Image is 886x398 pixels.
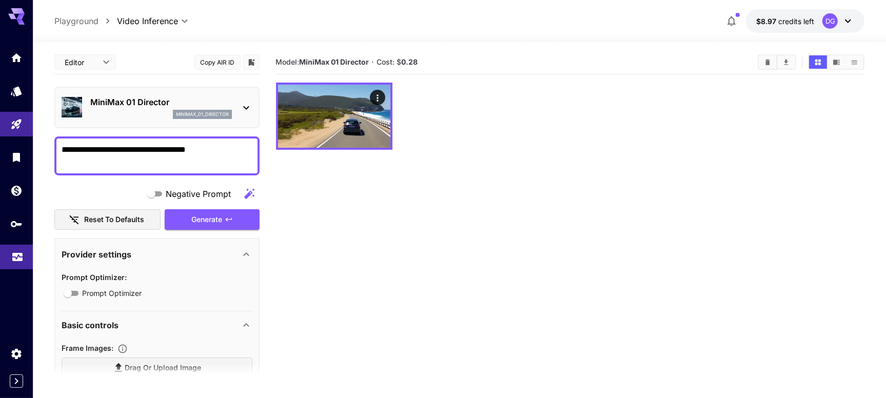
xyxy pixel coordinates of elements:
div: Models [10,85,23,97]
button: Expand sidebar [10,374,23,388]
div: Provider settings [62,242,252,267]
div: Clear AllDownload All [758,54,796,70]
span: Video Inference [117,15,178,27]
span: $8.97 [756,17,778,26]
div: Wallet [10,184,23,197]
div: Settings [10,347,23,360]
b: 0.28 [401,57,418,66]
div: Usage [11,248,24,261]
p: Provider settings [62,248,131,261]
div: Actions [370,90,385,105]
span: Prompt Optimizer [82,288,142,298]
label: Drag or upload image [62,357,252,379]
button: Download All [777,55,795,69]
b: MiniMax 01 Director [300,57,369,66]
button: Show media in list view [845,55,863,69]
button: $8.96809DG [746,9,864,33]
span: Generate [192,213,223,226]
p: Basic controls [62,319,119,331]
div: API Keys [10,217,23,230]
div: Basic controls [62,313,252,337]
span: Negative Prompt [166,188,231,200]
div: $8.96809 [756,16,814,27]
button: Show media in video view [828,55,845,69]
button: Show media in grid view [809,55,827,69]
button: Add to library [247,56,256,68]
button: Copy AIR ID [194,55,241,70]
span: Prompt Optimizer : [62,273,127,282]
p: minimax_01_director [176,111,229,118]
div: Home [10,51,23,64]
div: Library [10,151,23,164]
span: Drag or upload image [125,362,201,374]
span: Cost: $ [377,57,418,66]
nav: breadcrumb [54,15,117,27]
span: Model: [276,57,369,66]
img: ZqGD3gAAAAZJREFUAwDAy7G0bAcUpQAAAABJRU5ErkJggg== [278,85,390,148]
span: Editor [65,57,96,68]
button: Upload frame images. [113,344,132,354]
div: Show media in grid viewShow media in video viewShow media in list view [808,54,864,70]
p: MiniMax 01 Director [90,96,232,108]
a: Playground [54,15,99,27]
span: Frame Images : [62,344,113,352]
div: DG [822,13,838,29]
button: Generate [165,209,259,230]
div: MiniMax 01 Directorminimax_01_director [62,92,252,123]
button: Clear All [759,55,777,69]
div: Playground [10,118,23,131]
button: Reset to defaults [54,209,161,230]
span: credits left [778,17,814,26]
p: · [371,56,374,68]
